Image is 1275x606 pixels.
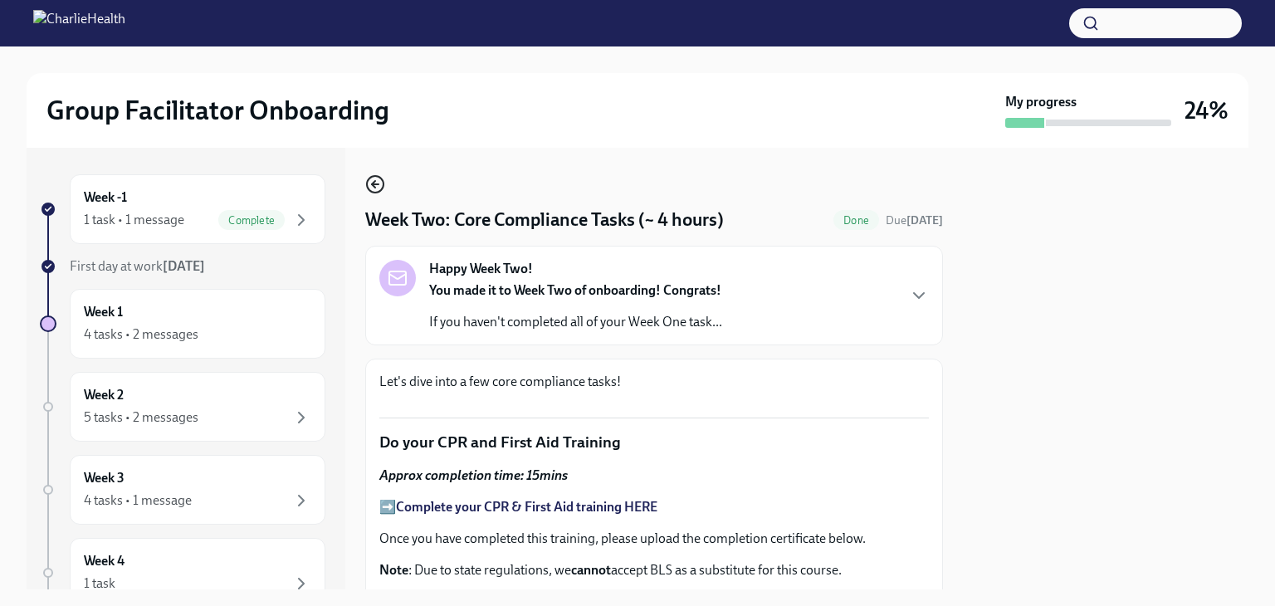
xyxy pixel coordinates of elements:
[40,455,325,525] a: Week 34 tasks • 1 message
[1005,93,1077,111] strong: My progress
[886,213,943,228] span: September 29th, 2025 10:00
[379,373,929,391] p: Let's dive into a few core compliance tasks!
[84,574,115,593] div: 1 task
[396,499,657,515] a: Complete your CPR & First Aid training HERE
[379,530,929,548] p: Once you have completed this training, please upload the completion certificate below.
[84,303,123,321] h6: Week 1
[429,313,722,331] p: If you haven't completed all of your Week One task...
[70,258,205,274] span: First day at work
[379,561,929,579] p: : Due to state regulations, we accept BLS as a substitute for this course.
[833,214,879,227] span: Done
[571,562,611,578] strong: cannot
[33,10,125,37] img: CharlieHealth
[379,467,568,483] strong: Approx completion time: 15mins
[84,325,198,344] div: 4 tasks • 2 messages
[84,386,124,404] h6: Week 2
[379,562,408,578] strong: Note
[84,211,184,229] div: 1 task • 1 message
[40,289,325,359] a: Week 14 tasks • 2 messages
[1185,95,1229,125] h3: 24%
[906,213,943,227] strong: [DATE]
[40,174,325,244] a: Week -11 task • 1 messageComplete
[84,491,192,510] div: 4 tasks • 1 message
[46,94,389,127] h2: Group Facilitator Onboarding
[84,408,198,427] div: 5 tasks • 2 messages
[886,213,943,227] span: Due
[163,258,205,274] strong: [DATE]
[84,188,127,207] h6: Week -1
[84,469,125,487] h6: Week 3
[429,260,533,278] strong: Happy Week Two!
[379,498,929,516] p: ➡️
[84,552,125,570] h6: Week 4
[40,257,325,276] a: First day at work[DATE]
[365,208,724,232] h4: Week Two: Core Compliance Tasks (~ 4 hours)
[429,282,721,298] strong: You made it to Week Two of onboarding! Congrats!
[379,432,929,453] p: Do your CPR and First Aid Training
[218,214,285,227] span: Complete
[40,372,325,442] a: Week 25 tasks • 2 messages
